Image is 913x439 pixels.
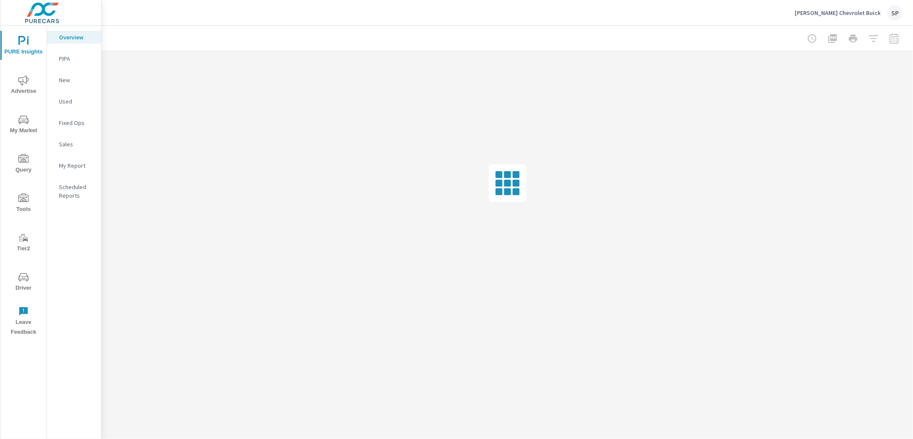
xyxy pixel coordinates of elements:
span: Query [3,154,44,175]
div: New [47,74,101,86]
span: Tools [3,193,44,214]
span: Advertise [3,75,44,96]
div: Sales [47,138,101,151]
p: New [59,76,94,84]
div: nav menu [0,26,47,341]
div: Fixed Ops [47,116,101,129]
p: My Report [59,161,94,170]
span: Driver [3,272,44,293]
p: Overview [59,33,94,42]
div: SP [887,5,903,21]
span: Tier2 [3,233,44,254]
p: Fixed Ops [59,119,94,127]
p: PIPA [59,54,94,63]
div: Used [47,95,101,108]
div: PIPA [47,52,101,65]
p: [PERSON_NAME] Chevrolet Buick [795,9,881,17]
p: Used [59,97,94,106]
span: PURE Insights [3,36,44,57]
span: Leave Feedback [3,306,44,337]
p: Sales [59,140,94,148]
div: Scheduled Reports [47,181,101,202]
span: My Market [3,115,44,136]
div: My Report [47,159,101,172]
p: Scheduled Reports [59,183,94,200]
div: Overview [47,31,101,44]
